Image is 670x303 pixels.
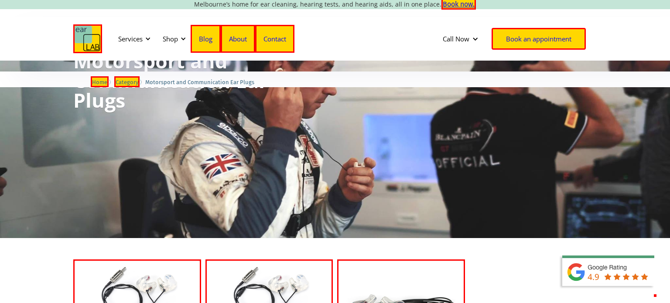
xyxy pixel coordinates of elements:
[116,79,138,85] span: Category
[163,34,178,43] div: Shop
[73,51,305,110] h1: Motorsport and Communication Ear Plugs
[145,78,254,86] a: Motorsport and Communication Ear Plugs
[443,34,469,43] div: Call Now
[492,28,586,50] a: Book an appointment
[191,25,221,53] a: Blog
[114,78,145,87] li: 〉
[73,24,102,53] a: home
[157,26,188,52] div: Shop
[221,25,255,53] a: About
[114,76,140,87] a: Category
[91,78,114,87] li: 〉
[145,79,254,85] span: Motorsport and Communication Ear Plugs
[255,25,294,53] a: Contact
[113,26,153,52] div: Services
[92,79,107,85] span: Home
[91,76,109,87] a: Home
[118,34,143,43] div: Services
[436,26,487,52] div: Call Now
